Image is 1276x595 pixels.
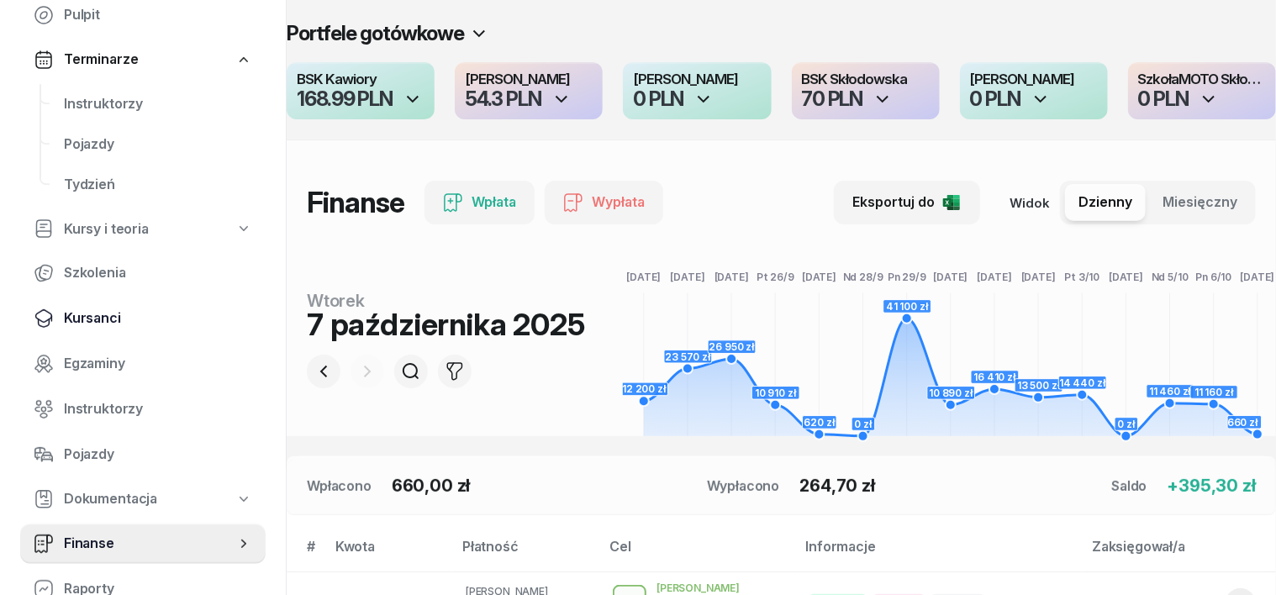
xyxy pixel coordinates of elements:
a: Tydzień [50,165,266,205]
tspan: [DATE] [627,271,662,283]
th: Płatność [452,535,599,571]
button: BSK Kawiory168.99 PLN [287,62,435,119]
div: 54.3 PLN [465,89,540,109]
button: [PERSON_NAME]54.3 PLN [455,62,603,119]
tspan: [DATE] [802,271,836,283]
tspan: Pn 29/9 [888,271,926,283]
span: Kursanci [64,308,252,329]
tspan: [DATE] [1241,271,1275,283]
h4: [PERSON_NAME] [465,72,593,87]
a: Kursanci [20,298,266,339]
span: Dzienny [1078,192,1132,213]
tspan: [DATE] [714,271,749,283]
a: Terminarze [20,40,266,79]
button: Miesięczny [1149,184,1251,221]
tspan: Pn 6/10 [1196,271,1232,283]
a: Instruktorzy [50,84,266,124]
tspan: Pt 26/9 [757,271,794,283]
a: Pojazdy [20,434,266,475]
div: Wpłacono [307,476,372,496]
tspan: Nd 5/10 [1152,271,1189,283]
h4: BSK Skłodowska [802,72,930,87]
th: Informacje [795,535,1082,571]
div: wtorek [307,292,585,309]
span: Finanse [64,533,235,555]
h4: BSK Kawiory [297,72,424,87]
button: Dzienny [1065,184,1146,221]
span: Kursy i teoria [64,219,149,240]
div: Wpłata [443,192,516,213]
div: Saldo [1111,476,1147,496]
button: SzkołaMOTO Skłodowska0 PLN [1128,62,1276,119]
h4: SzkołaMOTO Skłodowska [1138,72,1266,87]
button: [PERSON_NAME]0 PLN [623,62,771,119]
div: Wypłata [563,192,645,213]
span: Szkolenia [64,262,252,284]
a: Pojazdy [50,124,266,165]
tspan: [DATE] [1109,271,1143,283]
h4: [PERSON_NAME] [633,72,761,87]
a: Dokumentacja [20,480,266,519]
div: 7 października 2025 [307,309,585,340]
span: Miesięczny [1163,192,1237,213]
button: Wypłata [545,181,663,224]
div: 70 PLN [802,89,863,109]
button: BSK Skłodowska70 PLN [792,62,940,119]
a: Finanse [20,524,266,564]
span: Egzaminy [64,353,252,375]
span: Instruktorzy [64,398,252,420]
a: Szkolenia [20,253,266,293]
div: 168.99 PLN [297,89,393,109]
th: # [287,535,325,571]
div: Wypłacono [707,476,780,496]
tspan: [DATE] [934,271,968,283]
div: 0 PLN [1138,89,1189,109]
tspan: [DATE] [978,271,1012,283]
a: Egzaminy [20,344,266,384]
h1: Finanse [307,187,404,218]
button: [PERSON_NAME]0 PLN [960,62,1108,119]
span: Terminarze [64,49,138,71]
th: Zaksięgował/a [1082,535,1276,571]
span: + [1168,476,1179,496]
span: Pojazdy [64,134,252,155]
tspan: [DATE] [1021,271,1056,283]
button: Eksportuj do [834,181,980,224]
tspan: [DATE] [671,271,705,283]
tspan: Pt 3/10 [1065,271,1100,283]
span: Pulpit [64,4,252,26]
span: Tydzień [64,174,252,196]
h4: [PERSON_NAME] [970,72,1098,87]
button: Wpłata [424,181,535,224]
a: Instruktorzy [20,389,266,429]
a: Kursy i teoria [20,210,266,249]
th: Cel [599,535,795,571]
th: Kwota [325,535,452,571]
span: Dokumentacja [64,488,157,510]
span: Instruktorzy [64,93,252,115]
h2: Portfele gotówkowe [287,20,464,47]
span: Pojazdy [64,444,252,466]
tspan: Nd 28/9 [843,271,883,283]
div: 0 PLN [970,89,1020,109]
div: Eksportuj do [852,192,962,213]
div: 0 PLN [633,89,683,109]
